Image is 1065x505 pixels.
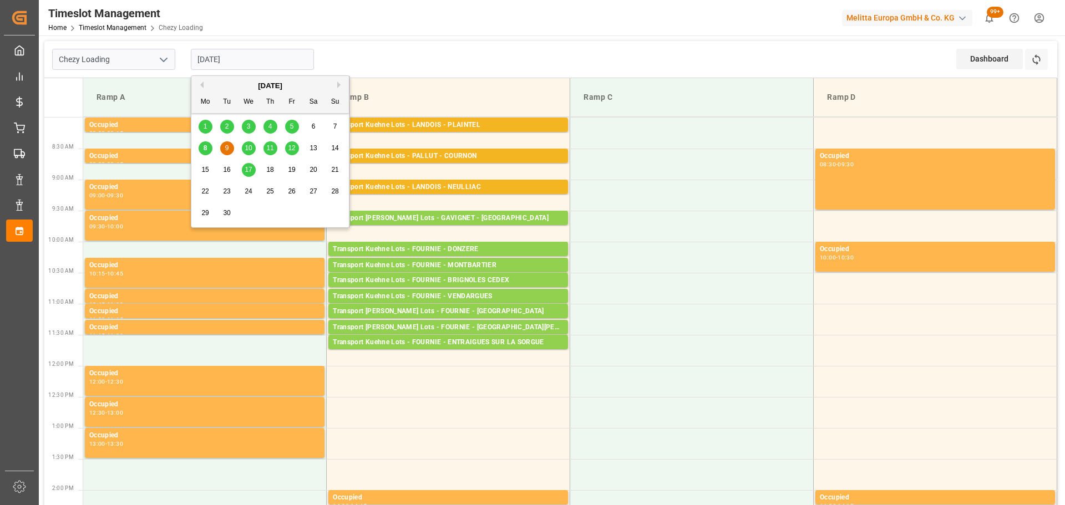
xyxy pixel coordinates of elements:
[204,123,207,130] span: 1
[266,144,273,152] span: 11
[956,49,1023,69] div: Dashboard
[89,306,320,317] div: Occupied
[285,120,299,134] div: Choose Friday, September 5th, 2025
[333,271,564,280] div: Pallets: 4,TU: ,City: MONTBARTIER,Arrival: [DATE] 00:00:00
[331,187,338,195] span: 28
[89,302,105,307] div: 10:45
[89,224,105,229] div: 09:30
[105,333,107,338] div: -
[107,131,123,136] div: 08:15
[307,185,321,198] div: Choose Saturday, September 27th, 2025
[987,7,1003,18] span: 99+
[107,410,123,415] div: 13:00
[333,286,564,295] div: Pallets: 3,TU: ,City: BRIGNOLES CEDEX,Arrival: [DATE] 00:00:00
[89,322,320,333] div: Occupied
[89,291,320,302] div: Occupied
[333,244,564,255] div: Transport Kuehne Lots - FOURNIE - DONZERE
[333,193,564,202] div: Pallets: 3,TU: ,City: NEULLIAC,Arrival: [DATE] 00:00:00
[333,182,564,193] div: Transport Kuehne Lots - LANDOIS - NEULLIAC
[333,317,564,327] div: Pallets: 4,TU: ,City: [GEOGRAPHIC_DATA],Arrival: [DATE] 00:00:00
[52,454,74,460] span: 1:30 PM
[836,255,838,260] div: -
[328,141,342,155] div: Choose Sunday, September 14th, 2025
[333,213,564,224] div: Transport [PERSON_NAME] Lots - GAVIGNET - [GEOGRAPHIC_DATA]
[107,333,123,338] div: 11:30
[333,348,564,358] div: Pallets: 2,TU: 441,City: ENTRAIGUES SUR LA SORGUE,Arrival: [DATE] 00:00:00
[199,206,212,220] div: Choose Monday, September 29th, 2025
[204,144,207,152] span: 8
[201,187,209,195] span: 22
[89,162,105,167] div: 08:30
[245,166,252,174] span: 17
[89,410,105,415] div: 12:30
[48,361,74,367] span: 12:00 PM
[336,87,561,108] div: Ramp B
[838,162,854,167] div: 09:30
[220,206,234,220] div: Choose Tuesday, September 30th, 2025
[197,81,204,88] button: Previous Month
[310,187,317,195] span: 27
[107,271,123,276] div: 10:45
[266,187,273,195] span: 25
[48,299,74,305] span: 11:00 AM
[199,95,212,109] div: Mo
[242,185,256,198] div: Choose Wednesday, September 24th, 2025
[199,141,212,155] div: Choose Monday, September 8th, 2025
[328,120,342,134] div: Choose Sunday, September 7th, 2025
[838,255,854,260] div: 10:30
[333,224,564,233] div: Pallets: 9,TU: ,City: [GEOGRAPHIC_DATA],Arrival: [DATE] 00:00:00
[52,485,74,491] span: 2:00 PM
[263,95,277,109] div: Th
[333,333,564,343] div: Pallets: 1,TU: ,City: [GEOGRAPHIC_DATA][PERSON_NAME],Arrival: [DATE] 00:00:00
[333,337,564,348] div: Transport Kuehne Lots - FOURNIE - ENTRAIGUES SUR LA SORGUE
[842,7,977,28] button: Melitta Europa GmbH & Co. KG
[223,187,230,195] span: 23
[245,187,252,195] span: 24
[191,49,314,70] input: DD-MM-YYYY
[199,185,212,198] div: Choose Monday, September 22nd, 2025
[290,123,294,130] span: 5
[89,182,320,193] div: Occupied
[820,151,1051,162] div: Occupied
[307,120,321,134] div: Choose Saturday, September 6th, 2025
[242,141,256,155] div: Choose Wednesday, September 10th, 2025
[105,131,107,136] div: -
[89,333,105,338] div: 11:15
[201,166,209,174] span: 15
[285,95,299,109] div: Fr
[288,166,295,174] span: 19
[823,87,1048,108] div: Ramp D
[89,131,105,136] div: 08:00
[155,51,171,68] button: open menu
[333,120,564,131] div: Transport Kuehne Lots - LANDOIS - PLAINTEL
[333,291,564,302] div: Transport Kuehne Lots - FOURNIE - VENDARGUES
[48,268,74,274] span: 10:30 AM
[288,144,295,152] span: 12
[333,162,564,171] div: Pallets: ,TU: 487,City: [GEOGRAPHIC_DATA],Arrival: [DATE] 00:00:00
[225,123,229,130] span: 2
[89,271,105,276] div: 10:15
[195,116,346,224] div: month 2025-09
[223,209,230,217] span: 30
[820,244,1051,255] div: Occupied
[107,193,123,198] div: 09:30
[48,330,74,336] span: 11:30 AM
[107,317,123,322] div: 11:15
[268,123,272,130] span: 4
[89,399,320,410] div: Occupied
[48,5,203,22] div: Timeslot Management
[48,24,67,32] a: Home
[842,10,972,26] div: Melitta Europa GmbH & Co. KG
[105,410,107,415] div: -
[333,275,564,286] div: Transport Kuehne Lots - FOURNIE - BRIGNOLES CEDEX
[89,430,320,441] div: Occupied
[263,185,277,198] div: Choose Thursday, September 25th, 2025
[199,120,212,134] div: Choose Monday, September 1st, 2025
[220,120,234,134] div: Choose Tuesday, September 2nd, 2025
[52,206,74,212] span: 9:30 AM
[52,423,74,429] span: 1:00 PM
[333,123,337,130] span: 7
[89,151,320,162] div: Occupied
[79,24,146,32] a: Timeslot Management
[977,6,1002,30] button: show 100 new notifications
